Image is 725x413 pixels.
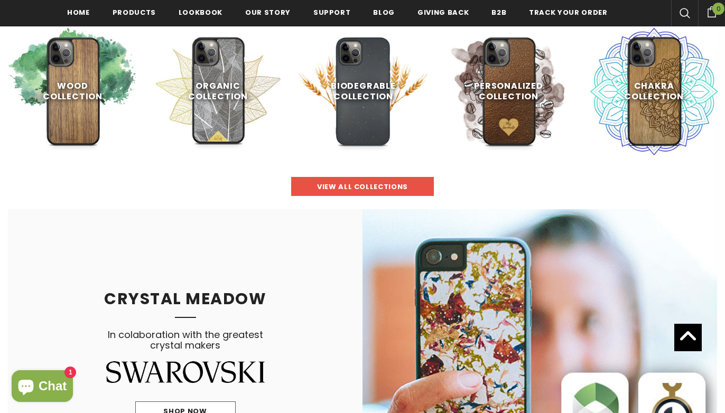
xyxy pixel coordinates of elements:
inbox-online-store-chat: Shopify online store chat [8,370,76,405]
span: Giving back [417,7,469,17]
span: CRYSTAL MEADOW [104,287,266,310]
span: Lookbook [179,7,222,17]
span: Home [67,7,90,17]
a: 0 [698,5,725,17]
span: Blog [373,7,395,17]
span: 0 [712,3,724,15]
span: support [313,7,351,17]
span: Our Story [245,7,291,17]
a: view all collections [291,177,434,196]
span: In colaboration with the greatest crystal makers [106,328,265,378]
span: view all collections [317,182,408,192]
span: Track your order [529,7,607,17]
img: Swarovski Logo [106,361,265,383]
span: Products [113,7,156,17]
span: B2B [491,7,506,17]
